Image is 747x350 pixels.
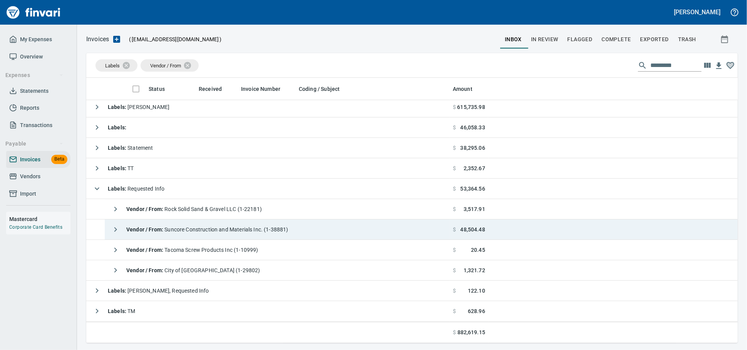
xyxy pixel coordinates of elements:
span: Invoices [20,155,40,164]
h6: Mastercard [9,215,70,223]
span: Import [20,189,36,199]
button: Expenses [2,68,67,82]
a: Import [6,185,70,203]
h5: [PERSON_NAME] [674,8,720,16]
strong: Labels : [108,288,127,294]
span: Invoice Number [241,84,280,94]
div: Labels [95,59,137,72]
span: Coding / Subject [299,84,340,94]
button: Column choices favorited. Click to reset to default [725,60,736,71]
a: Vendors [6,168,70,185]
span: Amount [453,84,472,94]
span: 628.96 [468,307,485,315]
p: ( ) [124,35,222,43]
span: $ [453,287,456,295]
span: Tacoma Screw Products Inc (1-10999) [126,247,258,253]
span: Status [149,84,175,94]
span: $ [453,205,456,213]
span: $ [453,307,456,315]
button: Payable [2,137,67,151]
span: Received [199,84,222,94]
span: 20.45 [471,246,485,254]
a: Overview [6,48,70,65]
span: Expenses [5,70,64,80]
span: 53,364.56 [461,185,485,193]
button: [PERSON_NAME] [672,6,722,18]
strong: Labels : [108,186,127,192]
span: Beta [51,155,67,164]
span: $ [453,328,456,337]
span: [EMAIL_ADDRESS][DOMAIN_NAME] [131,35,219,43]
span: 38,295.06 [461,144,485,152]
span: My Expenses [20,35,52,44]
div: Vendor / From [141,59,199,72]
span: Exported [640,35,669,44]
span: [PERSON_NAME] [108,104,169,110]
a: Transactions [6,117,70,134]
strong: Vendor / From : [126,267,164,273]
p: Invoices [86,35,109,44]
span: $ [453,124,456,131]
span: $ [453,185,456,193]
span: Requested Info [108,186,164,192]
span: Labels [105,63,120,69]
span: City of [GEOGRAPHIC_DATA] (1-29802) [126,267,260,273]
a: Reports [6,99,70,117]
span: 882,619.15 [457,328,485,337]
span: $ [453,226,456,233]
span: TT [108,165,134,171]
span: $ [453,164,456,172]
span: 615,735.98 [457,103,486,111]
button: Choose columns to display [702,60,713,71]
strong: Labels : [108,308,127,314]
a: My Expenses [6,31,70,48]
span: 48,504.48 [461,226,485,233]
a: Corporate Card Benefits [9,224,62,230]
span: Vendor / From [150,63,181,69]
strong: Labels : [108,145,127,151]
span: inbox [505,35,522,44]
span: 1,321.72 [464,266,485,274]
a: InvoicesBeta [6,151,70,168]
button: Upload an Invoice [109,35,124,44]
span: 122.10 [468,287,485,295]
span: $ [453,246,456,254]
span: 3,517.91 [464,205,485,213]
span: Overview [20,52,43,62]
span: Rock Solid Sand & Gravel LLC (1-22181) [126,206,262,212]
span: Status [149,84,165,94]
span: Amount [453,84,482,94]
strong: Vendor / From : [126,226,164,233]
img: Finvari [5,3,62,22]
strong: Labels : [108,124,126,131]
span: Received [199,84,232,94]
span: Statement [108,145,153,151]
span: 2,352.67 [464,164,485,172]
span: Complete [602,35,631,44]
a: Statements [6,82,70,100]
span: TM [108,308,136,314]
span: Suncore Construction and Materials Inc. (1-38881) [126,226,288,233]
span: $ [453,144,456,152]
strong: Labels : [108,104,127,110]
strong: Vendor / From : [126,206,164,212]
span: $ [453,266,456,274]
strong: Vendor / From : [126,247,164,253]
span: $ [453,103,456,111]
span: 46,058.33 [461,124,485,131]
span: Payable [5,139,64,149]
button: Download Table [713,60,725,72]
span: Statements [20,86,49,96]
span: [PERSON_NAME], Requested Info [108,288,209,294]
span: Transactions [20,121,52,130]
span: trash [678,35,696,44]
span: Invoice Number [241,84,290,94]
span: Reports [20,103,39,113]
span: In Review [531,35,558,44]
nav: breadcrumb [86,35,109,44]
strong: Labels : [108,165,127,171]
span: Coding / Subject [299,84,350,94]
span: Vendors [20,172,40,181]
span: Flagged [568,35,593,44]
